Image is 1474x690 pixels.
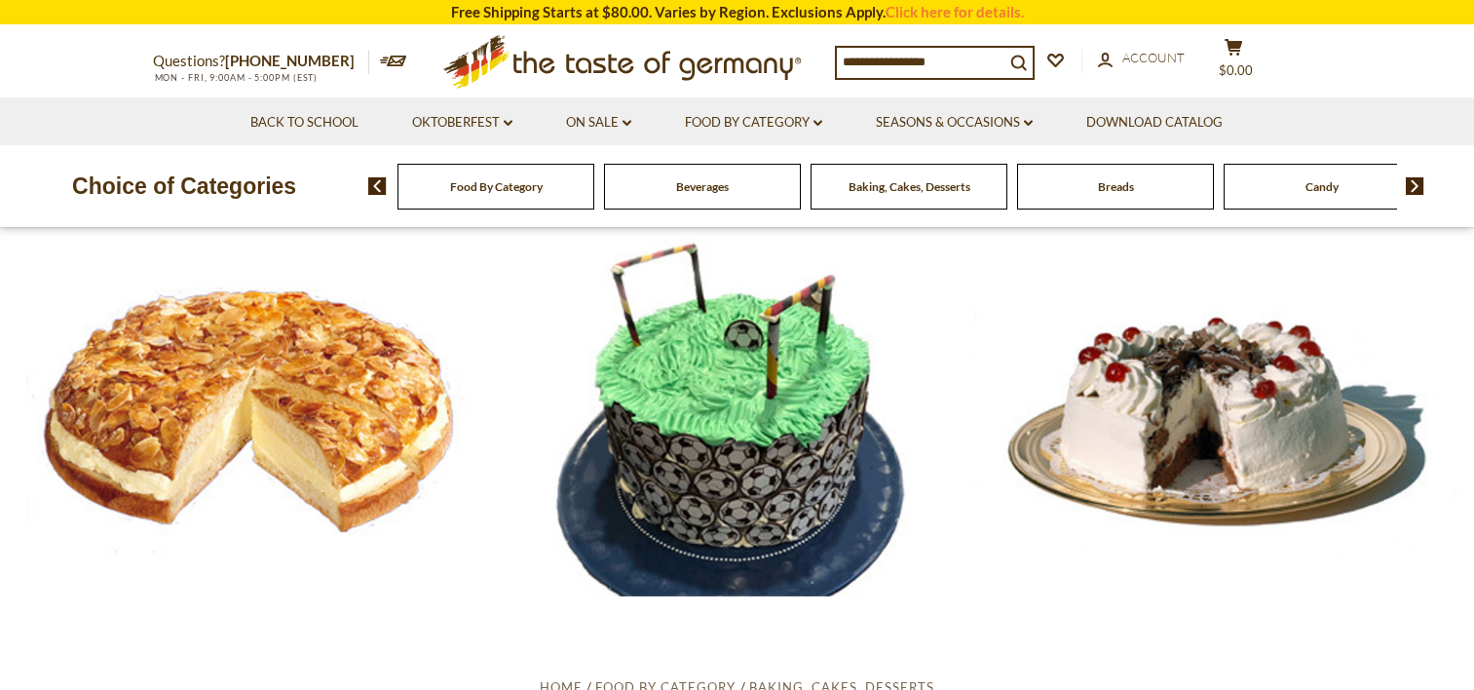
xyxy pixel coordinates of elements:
a: Oktoberfest [412,112,512,134]
a: Back to School [250,112,359,134]
a: Candy [1305,179,1339,194]
a: On Sale [566,112,631,134]
a: Food By Category [450,179,543,194]
img: previous arrow [368,177,387,195]
a: [PHONE_NUMBER] [225,52,355,69]
a: Download Catalog [1086,112,1223,134]
a: Breads [1098,179,1134,194]
a: Seasons & Occasions [876,112,1033,134]
p: Questions? [153,49,369,74]
a: Click here for details. [886,3,1024,20]
a: Beverages [676,179,729,194]
a: Baking, Cakes, Desserts [849,179,970,194]
a: Account [1098,48,1185,69]
span: $0.00 [1219,62,1253,78]
button: $0.00 [1205,38,1264,87]
span: Account [1122,50,1185,65]
span: MON - FRI, 9:00AM - 5:00PM (EST) [153,72,319,83]
img: next arrow [1406,177,1424,195]
a: Food By Category [685,112,822,134]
